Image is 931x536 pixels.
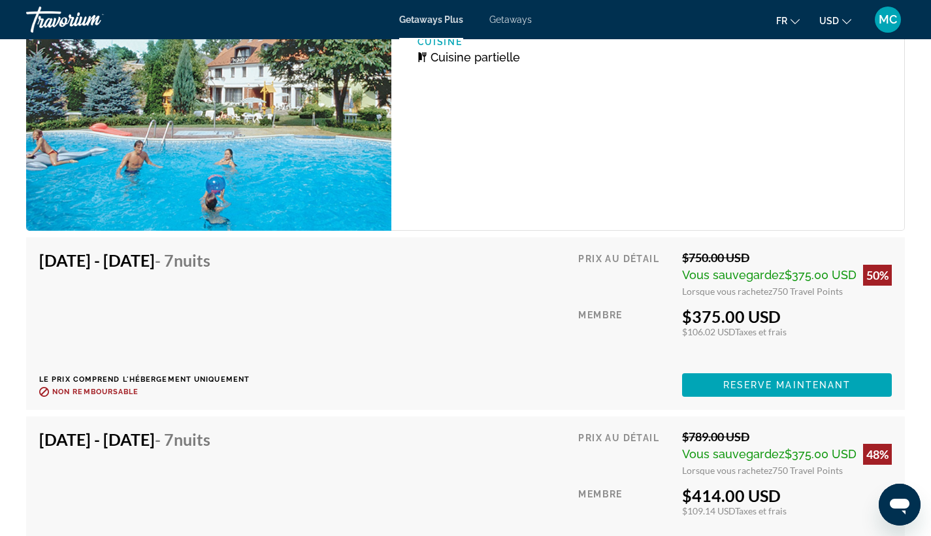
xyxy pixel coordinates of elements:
[578,250,672,297] div: Prix au détail
[772,286,843,297] span: 750 Travel Points
[819,16,839,26] span: USD
[682,250,892,265] div: $750.00 USD
[431,50,520,64] span: Cuisine partielle
[735,505,787,516] span: Taxes et frais
[578,429,672,476] div: Prix au détail
[682,429,892,444] div: $789.00 USD
[39,375,250,384] p: Le prix comprend l'hébergement uniquement
[879,484,921,526] iframe: Bouton de lancement de la fenêtre de messagerie
[776,11,800,30] button: Change language
[682,486,892,505] div: $414.00 USD
[155,250,210,270] span: - 7
[863,444,892,465] div: 48%
[682,326,892,337] div: $106.02 USD
[39,429,240,449] h4: [DATE] - [DATE]
[735,326,787,337] span: Taxes et frais
[52,388,139,396] span: Non remboursable
[155,429,210,449] span: - 7
[682,286,772,297] span: Lorsque vous rachetez
[489,14,532,25] a: Getaways
[39,250,240,270] h4: [DATE] - [DATE]
[578,307,672,363] div: Membre
[863,265,892,286] div: 50%
[682,268,785,282] span: Vous sauvegardez
[785,447,857,461] span: $375.00 USD
[26,3,157,37] a: Travorium
[174,429,210,449] span: nuits
[785,268,857,282] span: $375.00 USD
[772,465,843,476] span: 750 Travel Points
[879,13,897,26] span: MC
[682,373,892,397] button: Reserve maintenant
[871,6,905,33] button: User Menu
[682,447,785,461] span: Vous sauvegardez
[682,465,772,476] span: Lorsque vous rachetez
[417,37,648,47] p: Cuisine
[723,380,851,390] span: Reserve maintenant
[682,307,892,326] div: $375.00 USD
[174,250,210,270] span: nuits
[682,505,892,516] div: $109.14 USD
[776,16,787,26] span: fr
[399,14,463,25] a: Getaways Plus
[819,11,851,30] button: Change currency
